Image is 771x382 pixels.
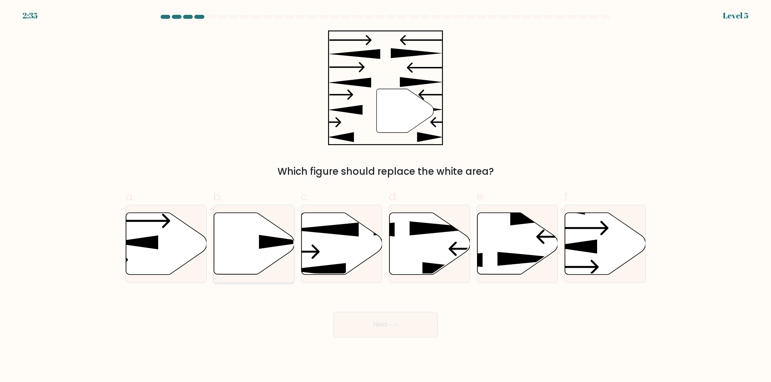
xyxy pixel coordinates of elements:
span: b. [213,189,223,204]
span: a. [125,189,135,204]
div: 2:35 [22,10,38,22]
span: c. [301,189,310,204]
g: " [377,89,434,133]
div: Which figure should replace the white area? [130,164,641,179]
span: f. [564,189,570,204]
span: e. [477,189,485,204]
div: Level 5 [723,10,749,22]
button: Next [333,312,438,338]
span: d. [389,189,398,204]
